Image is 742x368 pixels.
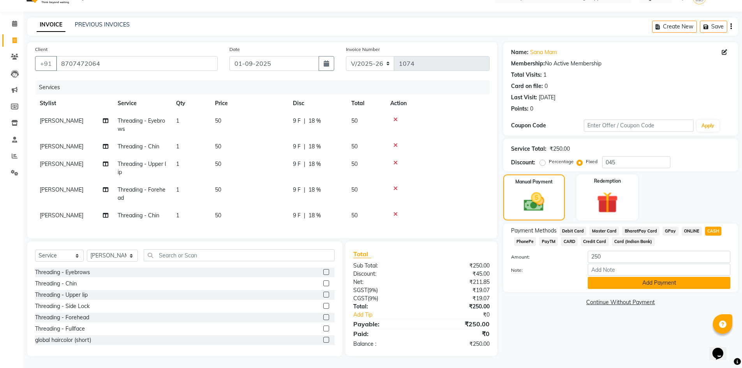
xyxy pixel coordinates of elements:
[176,212,179,219] span: 1
[421,329,495,338] div: ₹0
[293,143,301,151] span: 9 F
[589,227,619,236] span: Master Card
[386,95,490,112] th: Action
[511,93,537,102] div: Last Visit:
[347,262,421,270] div: Sub Total:
[304,186,305,194] span: |
[215,160,221,167] span: 50
[511,227,557,235] span: Payment Methods
[560,227,587,236] span: Debit Card
[511,71,542,79] div: Total Visits:
[347,319,421,329] div: Payable:
[511,60,545,68] div: Membership:
[346,46,380,53] label: Invoice Number
[304,160,305,168] span: |
[118,212,159,219] span: Threading - Chin
[545,82,548,90] div: 0
[215,117,221,124] span: 50
[308,186,321,194] span: 18 %
[550,145,570,153] div: ₹250.00
[308,160,321,168] span: 18 %
[561,237,578,246] span: CARD
[113,95,171,112] th: Service
[35,56,57,71] button: +91
[511,158,535,167] div: Discount:
[347,303,421,311] div: Total:
[35,302,90,310] div: Threading - Side Lock
[421,270,495,278] div: ₹45.00
[347,311,434,319] a: Add Tip
[215,143,221,150] span: 50
[176,143,179,150] span: 1
[421,340,495,348] div: ₹250.00
[35,336,91,344] div: global haircolor (short)
[215,212,221,219] span: 50
[35,95,113,112] th: Stylist
[288,95,347,112] th: Disc
[351,117,358,124] span: 50
[35,268,90,276] div: Threading - Eyebrows
[215,186,221,193] span: 50
[351,143,358,150] span: 50
[682,227,702,236] span: ONLINE
[176,186,179,193] span: 1
[176,160,179,167] span: 1
[421,294,495,303] div: ₹19.07
[40,186,83,193] span: [PERSON_NAME]
[700,21,727,33] button: Save
[75,21,130,28] a: PREVIOUS INVOICES
[347,278,421,286] div: Net:
[176,117,179,124] span: 1
[588,264,730,276] input: Add Note
[511,48,529,56] div: Name:
[118,143,159,150] span: Threading - Chin
[353,287,367,294] span: SGST
[594,178,621,185] label: Redemption
[347,340,421,348] div: Balance :
[505,298,737,306] a: Continue Without Payment
[709,337,734,360] iframe: chat widget
[369,287,376,293] span: 9%
[347,95,386,112] th: Total
[118,186,166,201] span: Threading - Forehead
[171,95,210,112] th: Qty
[530,48,557,56] a: Sana Mam
[351,160,358,167] span: 50
[229,46,240,53] label: Date
[511,121,584,130] div: Coupon Code
[347,270,421,278] div: Discount:
[539,93,555,102] div: [DATE]
[40,160,83,167] span: [PERSON_NAME]
[293,160,301,168] span: 9 F
[652,21,697,33] button: Create New
[308,117,321,125] span: 18 %
[530,105,533,113] div: 0
[511,82,543,90] div: Card on file:
[421,286,495,294] div: ₹19.07
[511,60,730,68] div: No Active Membership
[514,237,536,246] span: PhonePe
[505,254,582,261] label: Amount:
[539,237,558,246] span: PayTM
[118,160,166,176] span: Threading - Upper lip
[590,189,625,216] img: _gift.svg
[304,117,305,125] span: |
[56,56,218,71] input: Search by Name/Mobile/Email/Code
[35,291,88,299] div: Threading - Upper lip
[347,294,421,303] div: ( )
[347,329,421,338] div: Paid:
[118,117,165,132] span: Threading - Eyebrows
[351,186,358,193] span: 50
[549,158,574,165] label: Percentage
[293,186,301,194] span: 9 F
[434,311,495,319] div: ₹0
[421,278,495,286] div: ₹211.85
[35,280,77,288] div: Threading - Chin
[588,251,730,263] input: Amount
[517,190,551,214] img: _cash.svg
[697,120,719,132] button: Apply
[511,145,546,153] div: Service Total:
[36,80,495,95] div: Services
[40,143,83,150] span: [PERSON_NAME]
[37,18,65,32] a: INVOICE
